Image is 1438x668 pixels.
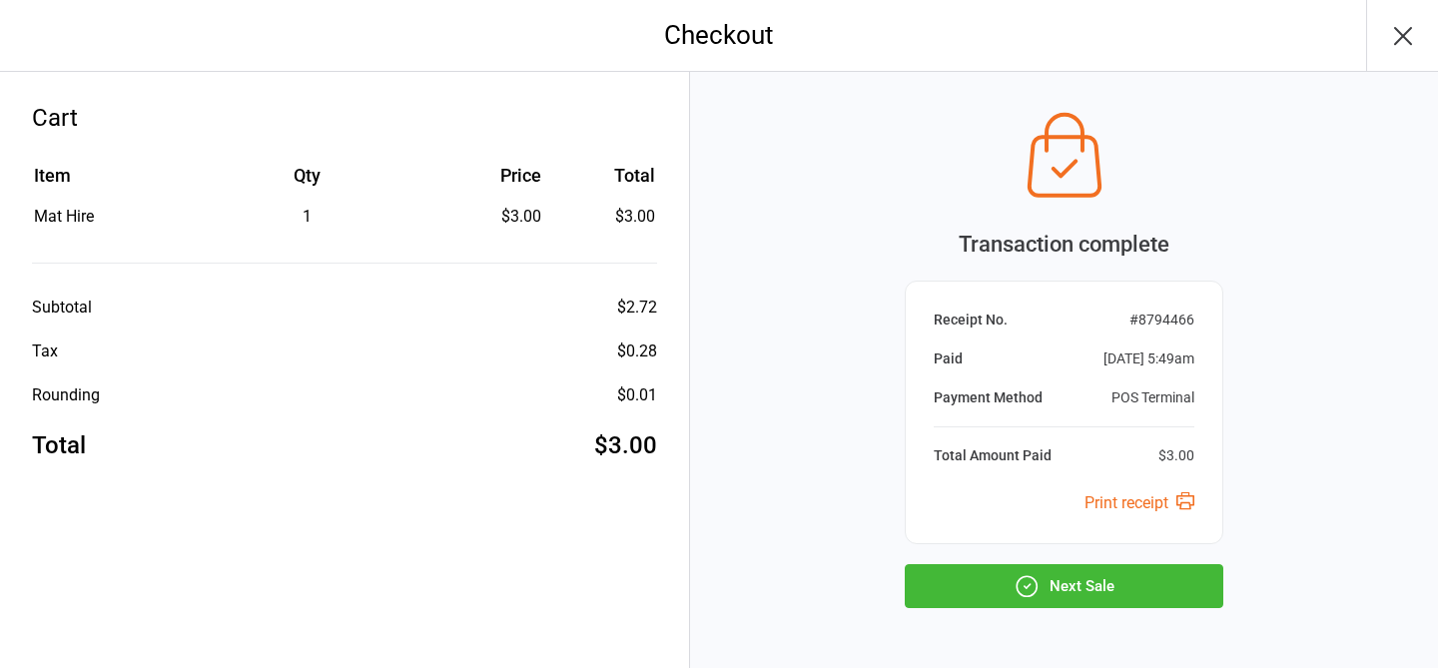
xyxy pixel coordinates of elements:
[32,296,92,320] div: Subtotal
[617,383,657,407] div: $0.01
[32,339,58,363] div: Tax
[425,162,541,189] div: Price
[191,205,423,229] div: 1
[1129,310,1194,331] div: # 8794466
[594,427,657,463] div: $3.00
[34,162,189,203] th: Item
[1084,493,1194,512] a: Print receipt
[191,162,423,203] th: Qty
[1158,445,1194,466] div: $3.00
[617,339,657,363] div: $0.28
[32,383,100,407] div: Rounding
[905,228,1223,261] div: Transaction complete
[1103,348,1194,369] div: [DATE] 5:49am
[617,296,657,320] div: $2.72
[549,162,655,203] th: Total
[934,445,1052,466] div: Total Amount Paid
[934,348,963,369] div: Paid
[32,427,86,463] div: Total
[1111,387,1194,408] div: POS Terminal
[34,207,94,226] span: Mat Hire
[425,205,541,229] div: $3.00
[934,310,1008,331] div: Receipt No.
[32,100,657,136] div: Cart
[905,564,1223,608] button: Next Sale
[549,205,655,229] td: $3.00
[934,387,1043,408] div: Payment Method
